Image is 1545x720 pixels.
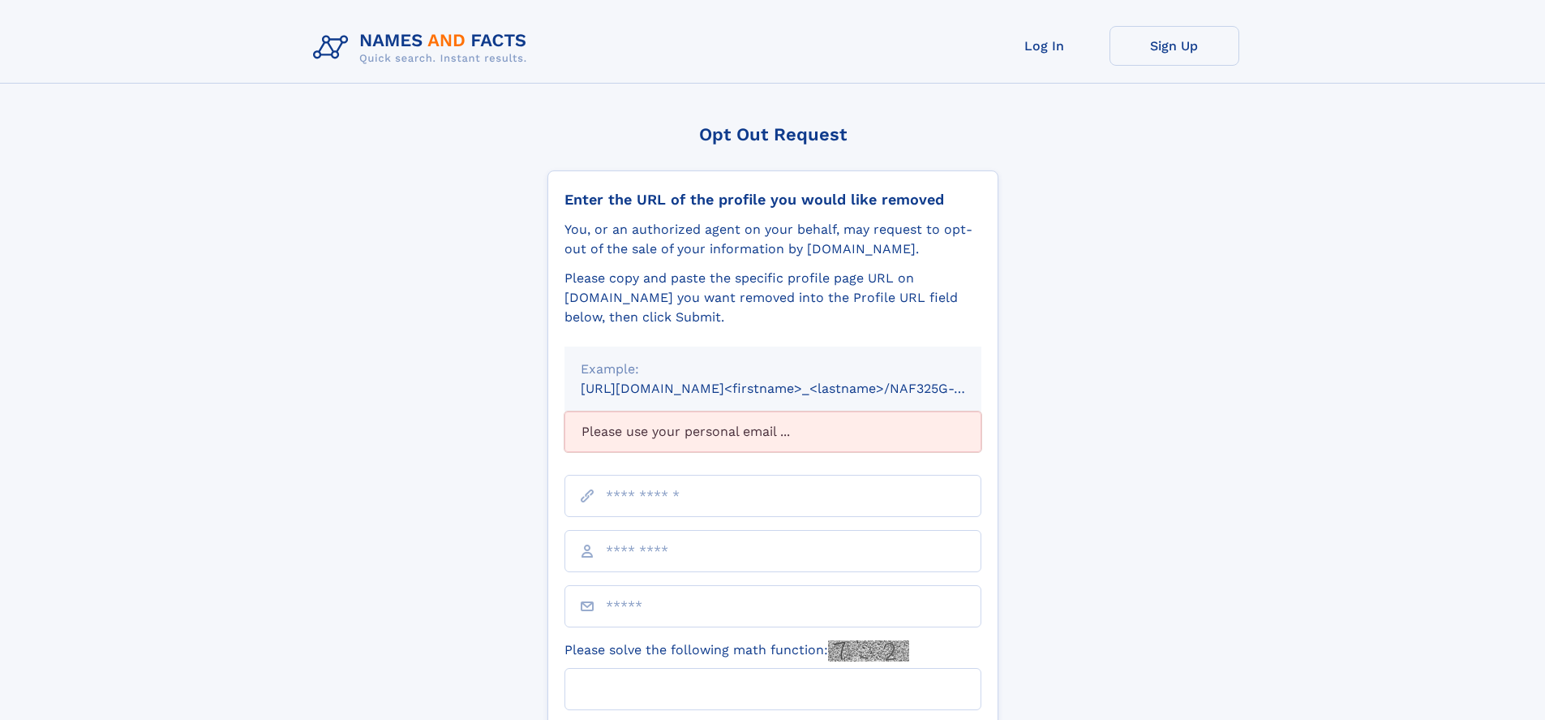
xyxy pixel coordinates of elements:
img: Logo Names and Facts [307,26,540,70]
a: Log In [980,26,1109,66]
div: Enter the URL of the profile you would like removed [564,191,981,209]
div: Example: [581,360,965,379]
label: Please solve the following math function: [564,640,909,662]
div: Opt Out Request [547,124,998,144]
small: [URL][DOMAIN_NAME]<firstname>_<lastname>/NAF325G-xxxxxxxx [581,381,1012,396]
div: Please use your personal email ... [564,412,981,452]
a: Sign Up [1109,26,1239,66]
div: You, or an authorized agent on your behalf, may request to opt-out of the sale of your informatio... [564,220,981,259]
div: Please copy and paste the specific profile page URL on [DOMAIN_NAME] you want removed into the Pr... [564,269,981,327]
